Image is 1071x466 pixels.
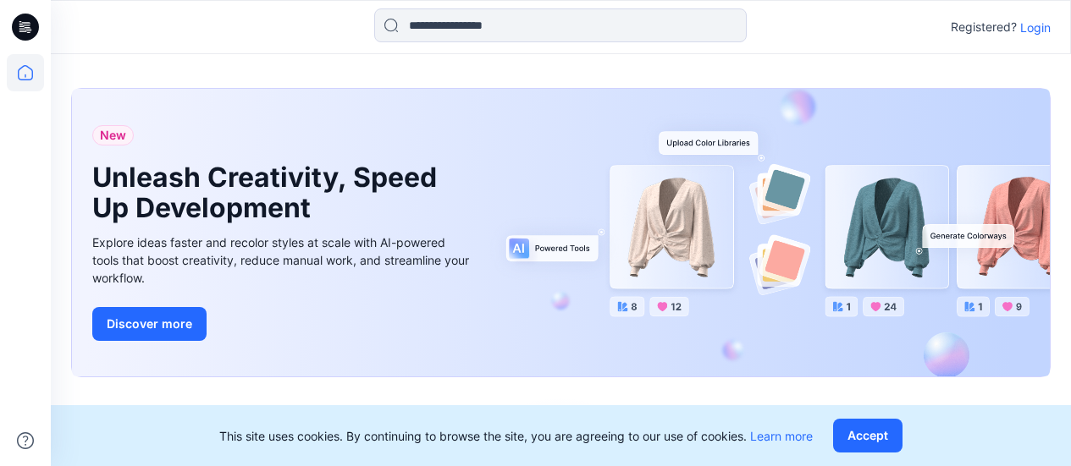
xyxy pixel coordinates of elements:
[92,307,207,341] button: Discover more
[219,427,813,445] p: This site uses cookies. By continuing to browse the site, you are agreeing to our use of cookies.
[951,17,1017,37] p: Registered?
[100,125,126,145] span: New
[92,233,473,287] div: Explore ideas faster and recolor styles at scale with AI-powered tools that boost creativity, red...
[92,162,448,223] h1: Unleash Creativity, Speed Up Development
[833,419,903,452] button: Accept
[1020,19,1051,36] p: Login
[750,429,813,443] a: Learn more
[92,307,473,341] a: Discover more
